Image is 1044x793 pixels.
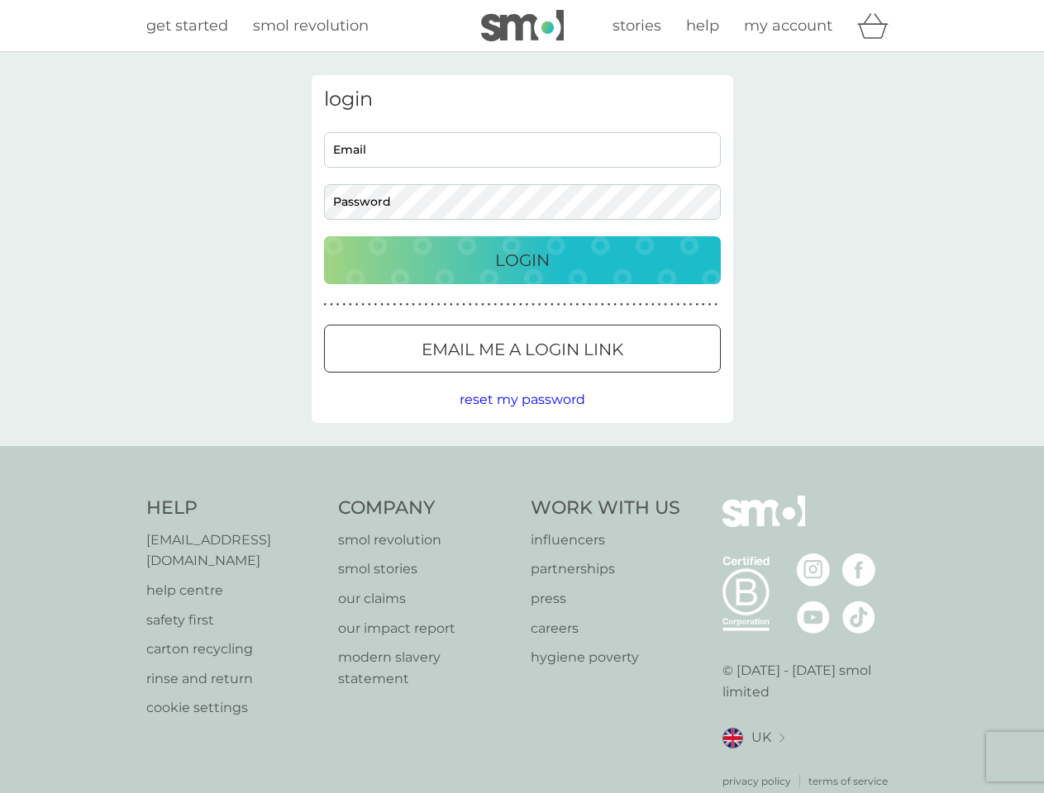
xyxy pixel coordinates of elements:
[722,660,899,702] p: © [DATE] - [DATE] smol limited
[338,588,514,610] a: our claims
[418,301,422,309] p: ●
[146,17,228,35] span: get started
[686,17,719,35] span: help
[324,88,721,112] h3: login
[531,529,680,551] a: influencers
[857,9,899,42] div: basket
[670,301,674,309] p: ●
[324,301,327,309] p: ●
[338,618,514,639] a: our impact report
[253,17,369,35] span: smol revolution
[557,301,560,309] p: ●
[146,639,322,660] a: carton recycling
[632,301,636,309] p: ●
[532,301,535,309] p: ●
[380,301,384,309] p: ●
[488,301,491,309] p: ●
[808,773,888,789] p: terms of service
[797,601,830,634] img: visit the smol Youtube page
[387,301,390,309] p: ●
[531,647,680,668] a: hygiene poverty
[456,301,460,309] p: ●
[570,301,573,309] p: ●
[338,558,514,580] a: smol stories
[722,728,743,748] img: UK flag
[531,558,680,580] a: partnerships
[613,301,617,309] p: ●
[399,301,403,309] p: ●
[338,496,514,521] h4: Company
[639,301,642,309] p: ●
[338,647,514,689] a: modern slavery statement
[695,301,698,309] p: ●
[563,301,566,309] p: ●
[544,301,547,309] p: ●
[589,301,592,309] p: ●
[324,236,721,284] button: Login
[512,301,516,309] p: ●
[146,580,322,601] p: help centre
[324,325,721,373] button: Email me a login link
[349,301,352,309] p: ●
[493,301,497,309] p: ●
[601,301,604,309] p: ●
[469,301,472,309] p: ●
[336,301,340,309] p: ●
[146,697,322,719] a: cookie settings
[500,301,503,309] p: ●
[658,301,661,309] p: ●
[146,610,322,631] a: safety first
[355,301,359,309] p: ●
[620,301,623,309] p: ●
[613,17,661,35] span: stories
[797,553,830,586] img: visit the smol Instagram page
[702,301,705,309] p: ●
[361,301,365,309] p: ●
[338,529,514,551] a: smol revolution
[146,668,322,690] a: rinse and return
[462,301,465,309] p: ●
[842,601,875,634] img: visit the smol Tiktok page
[645,301,648,309] p: ●
[551,301,554,309] p: ●
[519,301,522,309] p: ●
[531,496,680,521] h4: Work With Us
[475,301,479,309] p: ●
[460,389,585,411] button: reset my password
[722,773,791,789] p: privacy policy
[608,301,611,309] p: ●
[714,301,717,309] p: ●
[412,301,415,309] p: ●
[481,301,484,309] p: ●
[431,301,434,309] p: ●
[751,727,771,748] span: UK
[689,301,693,309] p: ●
[146,529,322,572] p: [EMAIL_ADDRESS][DOMAIN_NAME]
[576,301,579,309] p: ●
[531,588,680,610] a: press
[744,14,832,38] a: my account
[708,301,712,309] p: ●
[495,247,550,273] p: Login
[842,553,875,586] img: visit the smol Facebook page
[437,301,441,309] p: ●
[664,301,667,309] p: ●
[677,301,680,309] p: ●
[342,301,346,309] p: ●
[779,734,784,743] img: select a new location
[627,301,630,309] p: ●
[531,618,680,639] a: careers
[538,301,541,309] p: ●
[374,301,378,309] p: ●
[651,301,655,309] p: ●
[722,496,805,552] img: smol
